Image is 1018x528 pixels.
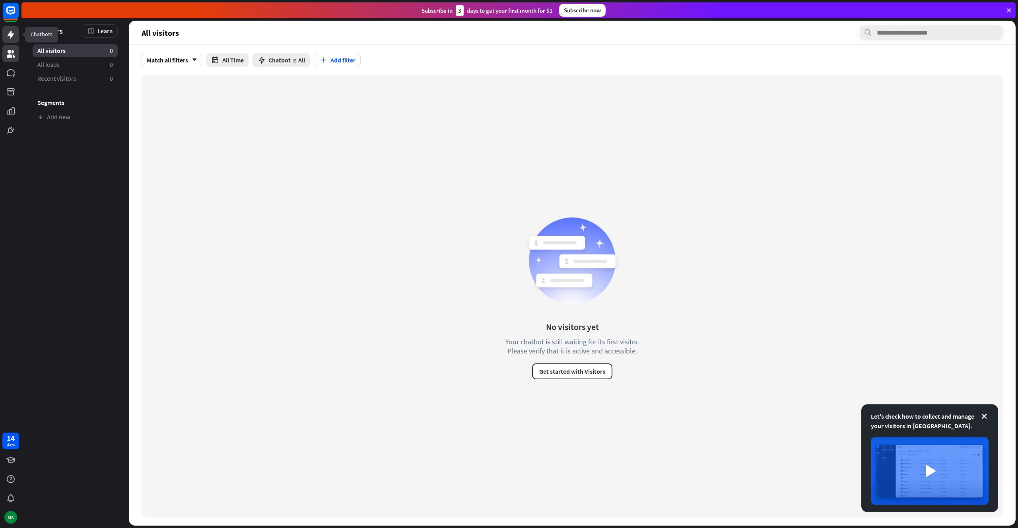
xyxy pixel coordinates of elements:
[37,26,63,35] span: Visitors
[33,111,118,124] a: Add new
[298,56,305,64] span: All
[559,4,606,17] div: Subscribe now
[7,442,15,447] div: days
[4,511,17,524] div: MS
[142,53,202,67] div: Match all filters
[33,72,118,85] a: Recent visitors 0
[110,74,113,83] aside: 0
[491,337,654,355] div: Your chatbot is still waiting for its first visitor. Please verify that it is active and accessible.
[142,28,179,37] span: All visitors
[532,363,612,379] button: Get started with Visitors
[110,47,113,55] aside: 0
[2,433,19,449] a: 14 days
[97,27,113,35] span: Learn
[37,60,60,69] span: All leads
[292,56,297,64] span: is
[206,53,249,67] button: All Time
[546,321,599,332] div: No visitors yet
[110,60,113,69] aside: 0
[188,58,197,62] i: arrow_down
[37,74,76,83] span: Recent visitors
[422,5,553,16] div: Subscribe in days to get your first month for $1
[871,412,989,431] div: Let's check how to collect and manage your visitors in [GEOGRAPHIC_DATA].
[268,56,291,64] span: Chatbot
[6,3,30,27] button: Open LiveChat chat widget
[37,47,66,55] span: All visitors
[456,5,464,16] div: 3
[33,58,118,71] a: All leads 0
[7,435,15,442] div: 14
[33,99,118,107] h3: Segments
[314,53,361,67] button: Add filter
[871,437,989,505] img: image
